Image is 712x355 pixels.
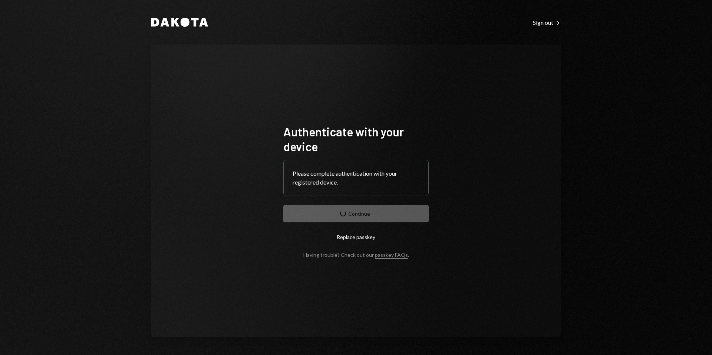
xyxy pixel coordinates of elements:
[375,252,408,259] a: passkey FAQs
[303,252,409,258] div: Having trouble? Check out our .
[283,124,429,154] h1: Authenticate with your device
[283,228,429,246] button: Replace passkey
[533,19,561,26] div: Sign out
[533,18,561,26] a: Sign out
[293,169,419,187] div: Please complete authentication with your registered device.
